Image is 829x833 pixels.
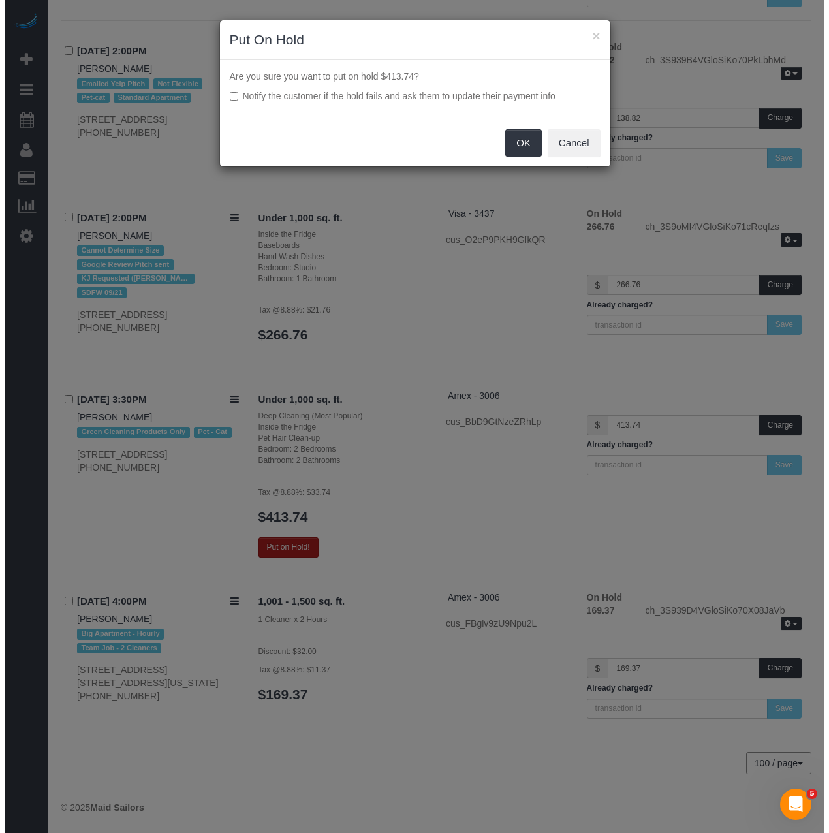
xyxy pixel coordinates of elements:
[775,789,806,820] iframe: Intercom live chat
[802,789,812,799] span: 5
[225,30,595,50] h3: Put On Hold
[542,129,595,157] button: Cancel
[225,71,414,82] span: Are you sure you want to put on hold $413.74?
[225,89,595,102] label: Notify the customer if the hold fails and ask them to update their payment info
[225,92,233,101] input: Notify the customer if the hold fails and ask them to update their payment info
[500,129,537,157] button: OK
[215,20,605,166] sui-modal: Put On Hold
[587,29,595,42] button: ×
